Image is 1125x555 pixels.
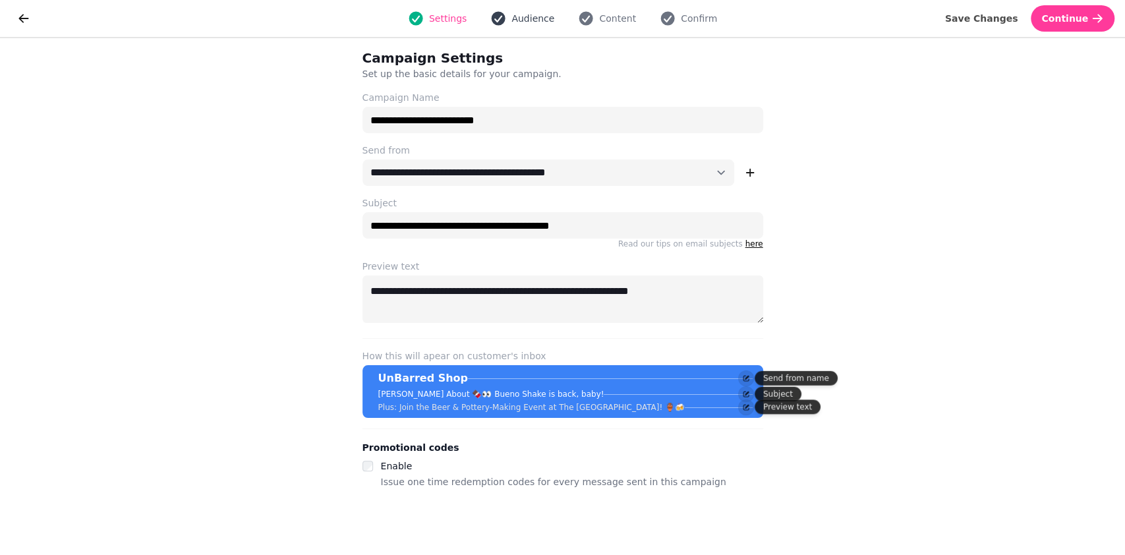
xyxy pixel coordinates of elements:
span: Content [599,12,636,25]
label: Preview text [362,260,763,273]
h2: Campaign Settings [362,49,616,67]
p: [PERSON_NAME] About 🍫👀 Bueno Shake is back, baby! [378,389,604,399]
p: UnBarred Shop [378,370,468,386]
a: here [745,239,763,248]
button: go back [11,5,37,32]
p: Set up the basic details for your campaign. [362,67,700,80]
button: Continue [1031,5,1114,32]
label: Enable [381,461,413,471]
div: Preview text [755,399,821,414]
div: Subject [755,387,801,401]
span: Audience [511,12,554,25]
label: Campaign Name [362,91,763,104]
span: Confirm [681,12,717,25]
label: Send from [362,144,763,157]
label: How this will apear on customer's inbox [362,349,763,363]
p: Plus: Join the Beer & Pottery-Making Event at The [GEOGRAPHIC_DATA]! 🏺🍻 [378,402,685,413]
p: Read our tips on email subjects [362,239,763,249]
button: Save Changes [935,5,1029,32]
div: Send from name [755,371,838,386]
legend: Promotional codes [362,440,459,455]
span: Settings [429,12,467,25]
p: Issue one time redemption codes for every message sent in this campaign [381,474,726,490]
span: Continue [1041,14,1088,23]
label: Subject [362,196,763,210]
span: Save Changes [945,14,1018,23]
